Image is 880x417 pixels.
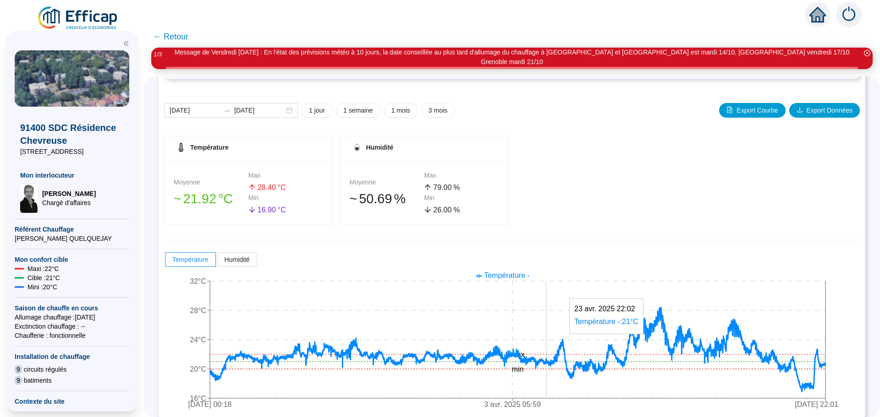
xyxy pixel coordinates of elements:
[248,193,323,203] div: Min
[166,48,858,67] div: Message de Vendredi [DATE] : En l'état des prévisions météo à 10 jours, la date conseillée au plu...
[190,277,206,285] tspan: 32°C
[421,103,455,118] button: 3 mois
[797,107,803,113] span: download
[248,171,323,180] div: Max
[218,189,233,209] span: °C
[391,106,410,115] span: 1 mois
[20,147,124,156] span: [STREET_ADDRESS]
[172,256,209,263] span: Température
[15,313,129,322] span: Allumage chauffage : [DATE]
[15,303,129,313] span: Saison de chauffe en cours
[384,103,418,118] button: 1 mois
[424,206,431,213] span: arrow-down
[190,144,229,151] span: Température
[441,206,451,214] span: .00
[807,106,852,115] span: Export Données
[258,206,266,214] span: 16
[424,184,431,191] span: arrow-up
[15,234,129,243] span: [PERSON_NAME] QUELQUEJAY
[15,365,22,374] span: 9
[27,273,60,282] span: Cible : 21 °C
[266,206,276,214] span: .90
[188,401,232,409] tspan: [DATE] 00:18
[42,198,96,207] span: Chargé d'affaires
[248,206,256,213] span: arrow-down
[258,184,266,191] span: 28
[15,225,129,234] span: Référent Chauffage
[278,205,286,216] span: °C
[424,171,499,180] div: Max
[512,365,524,373] tspan: min
[37,5,120,31] img: efficap energie logo
[27,264,59,273] span: Maxi : 22 °C
[20,171,124,180] span: Mon interlocuteur
[278,182,286,193] span: °C
[198,191,216,206] span: .92
[15,322,129,331] span: Exctinction chauffage : --
[153,30,188,43] span: ← Retour
[190,336,206,344] tspan: 24°C
[453,182,460,193] span: %
[248,184,256,191] span: arrow-up
[484,401,541,409] tspan: 3 avr. 2025 05:59
[24,365,66,374] span: circuits régulés
[789,103,860,118] button: Export Données
[719,103,785,118] button: Export Courbe
[394,189,406,209] span: %
[15,255,129,264] span: Mon confort cible
[343,106,373,115] span: 1 semaine
[737,106,778,115] span: Export Courbe
[336,103,380,118] button: 1 semaine
[424,193,499,203] div: Min
[190,365,206,373] tspan: 20°C
[27,282,57,292] span: Mini : 20 °C
[726,107,733,113] span: file-image
[190,395,206,402] tspan: 16°C
[366,144,394,151] span: Humidité
[374,191,392,206] span: .69
[359,191,374,206] span: 50
[433,206,441,214] span: 26
[795,401,838,409] tspan: [DATE] 22:01
[190,307,206,314] tspan: 28°C
[433,184,441,191] span: 79
[154,51,162,58] i: 1 / 3
[809,6,826,23] span: home
[484,271,530,279] span: Température -
[350,178,424,187] div: Moyenne
[42,189,96,198] span: [PERSON_NAME]
[266,184,276,191] span: .40
[453,205,460,216] span: %
[123,40,129,47] span: double-left
[183,191,198,206] span: 21
[302,103,332,118] button: 1 jour
[15,376,22,385] span: 9
[234,106,284,115] input: Date de fin
[225,256,250,263] span: Humidité
[170,106,220,115] input: Date de début
[20,184,38,213] img: Chargé d'affaires
[309,106,325,115] span: 1 jour
[350,189,357,209] span: 󠁾~
[174,178,248,187] div: Moyenne
[223,107,231,114] span: to
[15,352,129,361] span: Installation de chauffage
[20,121,124,147] span: 91400 SDC Résidence Chevreuse
[15,397,129,406] span: Contexte du site
[864,50,870,56] span: close-circle
[429,106,447,115] span: 3 mois
[836,2,862,27] img: alerts
[441,184,451,191] span: .00
[15,331,129,340] span: Chaufferie : fonctionnelle
[24,376,52,385] span: batiments
[223,107,231,114] span: swap-right
[174,189,181,209] span: 󠁾~
[511,351,524,358] tspan: max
